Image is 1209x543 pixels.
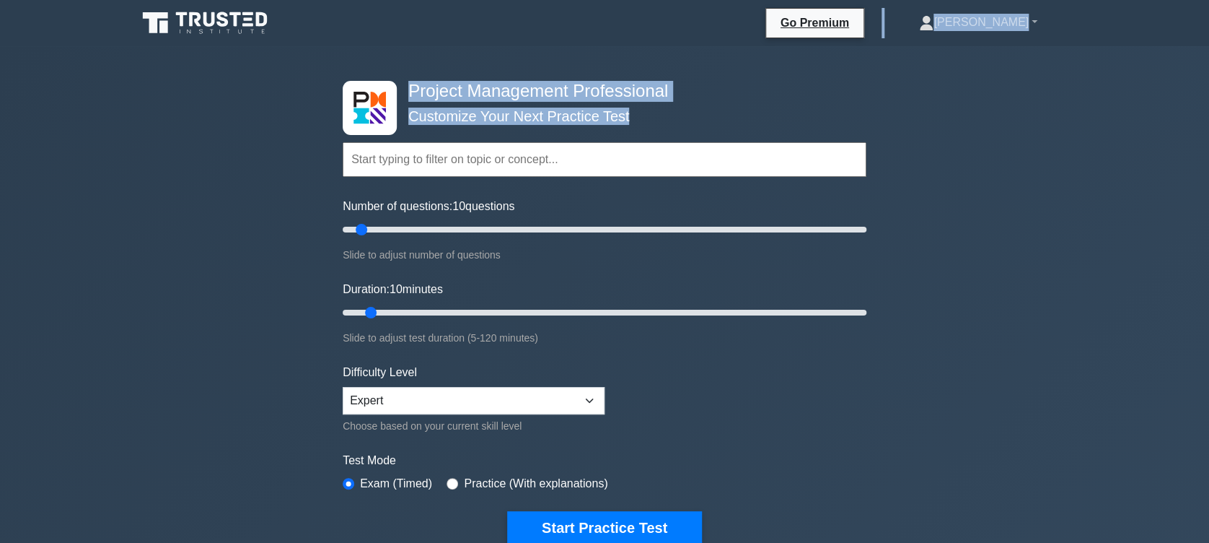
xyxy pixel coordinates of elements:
label: Difficulty Level [343,364,417,381]
div: Slide to adjust number of questions [343,246,866,264]
label: Duration: minutes [343,281,443,298]
h4: Project Management Professional [403,81,796,102]
label: Test Mode [343,452,866,469]
span: 10 [390,283,403,295]
div: Slide to adjust test duration (5-120 minutes) [343,329,866,347]
label: Practice (With explanations) [464,475,607,492]
a: [PERSON_NAME] [884,8,1072,37]
label: Exam (Timed) [360,475,432,492]
span: 10 [452,200,465,212]
input: Start typing to filter on topic or concept... [343,142,866,177]
label: Number of questions: questions [343,198,514,215]
div: Choose based on your current skill level [343,417,604,435]
a: Go Premium [772,14,858,32]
